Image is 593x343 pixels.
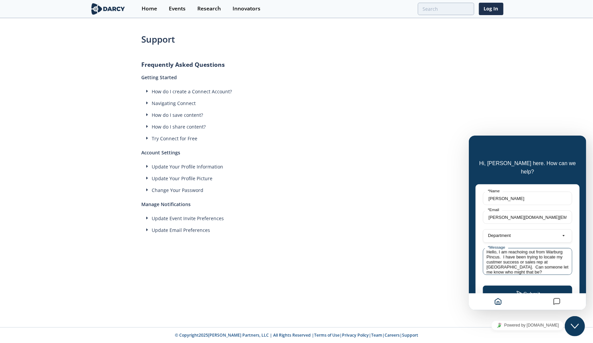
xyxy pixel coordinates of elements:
[371,332,382,338] a: Team
[142,6,157,11] div: Home
[152,215,224,222] span: Update Event Invite Preferences
[142,33,452,46] h1: Support
[142,100,452,107] div: Navigating Connect
[142,175,452,182] div: Update Your Profile Picture
[90,3,127,15] img: logo-wide.svg
[233,6,260,11] div: Innovators
[565,316,586,336] iframe: chat widget
[142,60,452,69] h1: Frequently Asked Questions
[142,123,452,130] div: How do I share content?
[152,163,223,170] span: Update Your Profile Information
[152,124,206,130] span: How do I share content?
[142,227,452,234] div: Update Email Preferences
[402,332,418,338] a: Support
[469,136,586,310] iframe: chat widget
[142,144,452,156] h2: Account Settings
[142,111,452,118] div: How do I save content?
[169,6,186,11] div: Events
[152,175,212,182] span: Update Your Profile Picture
[142,135,452,142] div: Try Connect for Free
[152,112,203,118] span: How do I save content?
[152,100,196,106] span: Navigating Connect
[152,227,210,233] span: Update Email Preferences
[142,196,452,208] h2: Manage Notifications
[469,318,586,333] iframe: chat widget
[142,88,452,95] div: How do I create a Connect Account?
[314,332,340,338] a: Terms of Use
[418,3,474,15] input: Advanced Search
[152,135,197,142] span: Try Connect for Free
[142,69,452,81] h2: Getting Started
[48,332,545,338] p: © Copyright 2025 [PERSON_NAME] Partners, LLC | All Rights Reserved | | | | |
[142,215,452,222] div: Update Event Invite Preferences
[152,187,203,193] span: Change Your Password
[342,332,369,338] a: Privacy Policy
[142,163,452,170] div: Update Your Profile Information
[479,3,503,15] a: Log In
[142,187,452,194] div: Change Your Password
[152,88,232,95] span: How do I create a Connect Account?
[197,6,221,11] div: Research
[385,332,400,338] a: Careers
